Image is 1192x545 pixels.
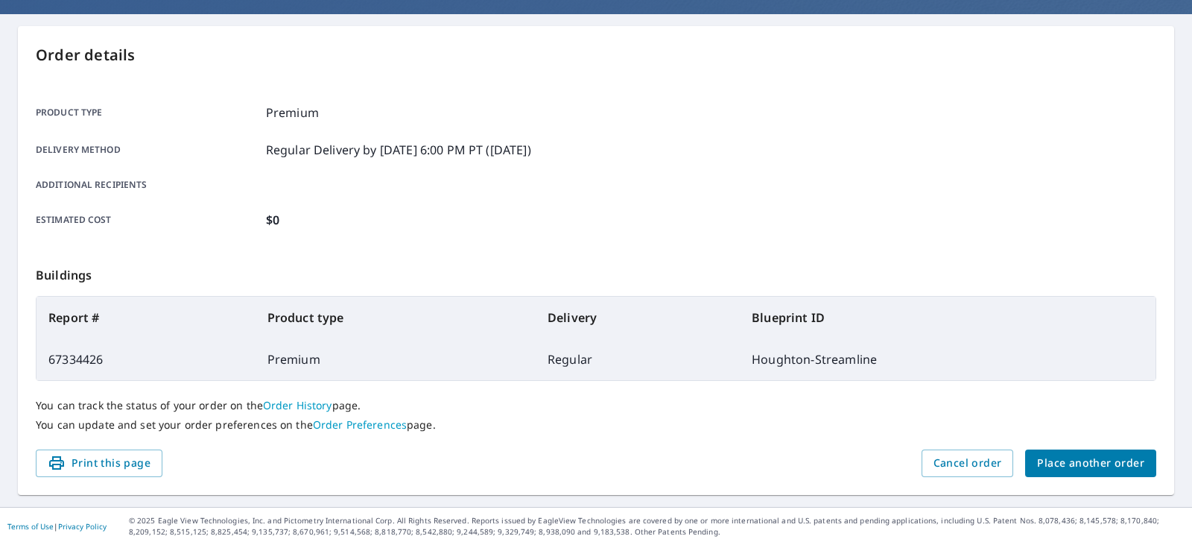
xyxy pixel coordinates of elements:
a: Order Preferences [313,418,407,432]
a: Privacy Policy [58,521,107,532]
td: Premium [256,338,536,380]
a: Order History [263,398,332,412]
p: Additional recipients [36,178,260,192]
a: Terms of Use [7,521,54,532]
p: Regular Delivery by [DATE] 6:00 PM PT ([DATE]) [266,141,531,159]
p: | [7,522,107,531]
p: Delivery method [36,141,260,159]
p: $0 [266,211,279,229]
td: Regular [536,338,740,380]
th: Report # [37,297,256,338]
p: Order details [36,44,1156,66]
td: Houghton-Streamline [740,338,1155,380]
span: Print this page [48,454,150,473]
p: Product type [36,104,260,122]
p: You can track the status of your order on the page. [36,399,1156,412]
span: Cancel order [933,454,1002,473]
span: Place another order [1037,454,1144,473]
th: Product type [256,297,536,338]
td: 67334426 [37,338,256,380]
p: You can update and set your order preferences on the page. [36,418,1156,432]
p: Buildings [36,248,1156,296]
p: Premium [266,104,319,122]
p: Estimated cost [36,211,260,229]
p: © 2025 Eagle View Technologies, Inc. and Pictometry International Corp. All Rights Reserved. Repo... [129,515,1185,538]
button: Place another order [1025,450,1156,477]
button: Print this page [36,450,162,477]
button: Cancel order [922,450,1014,477]
th: Delivery [536,297,740,338]
th: Blueprint ID [740,297,1155,338]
